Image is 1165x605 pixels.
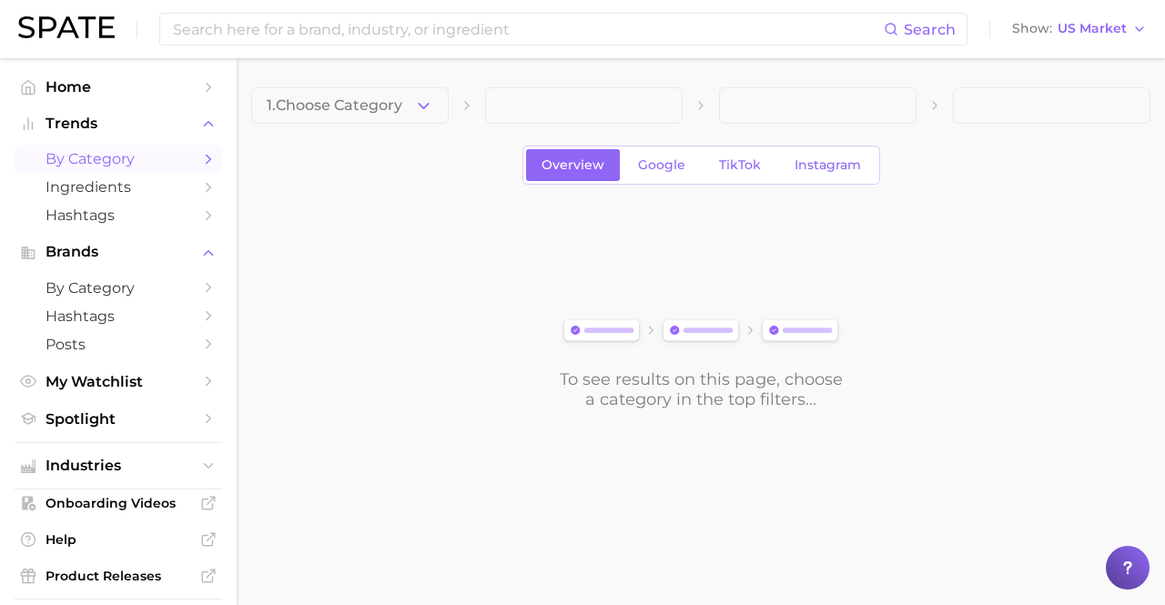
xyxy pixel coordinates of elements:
img: SPATE [18,16,115,38]
span: TikTok [719,157,761,173]
span: Google [638,157,685,173]
a: by Category [15,145,222,173]
span: 1. Choose Category [267,97,402,114]
span: Home [46,78,191,96]
input: Search here for a brand, industry, or ingredient [171,14,884,45]
img: svg%3e [558,316,844,348]
a: Posts [15,330,222,358]
span: Brands [46,244,191,260]
a: Hashtags [15,201,222,229]
span: by Category [46,150,191,167]
a: Product Releases [15,562,222,590]
a: Spotlight [15,405,222,433]
button: 1.Choose Category [251,87,449,124]
span: Industries [46,458,191,474]
span: Trends [46,116,191,132]
span: Help [46,531,191,548]
a: Hashtags [15,302,222,330]
a: TikTok [704,149,776,181]
a: My Watchlist [15,368,222,396]
div: To see results on this page, choose a category in the top filters... [558,369,844,409]
a: Onboarding Videos [15,489,222,517]
span: US Market [1058,24,1127,34]
span: Overview [542,157,604,173]
a: Help [15,526,222,553]
button: ShowUS Market [1008,17,1151,41]
span: Search [904,21,956,38]
button: Trends [15,110,222,137]
span: by Category [46,279,191,297]
a: Ingredients [15,173,222,201]
a: by Category [15,274,222,302]
span: My Watchlist [46,373,191,390]
span: Product Releases [46,568,191,584]
span: Spotlight [46,410,191,428]
button: Brands [15,238,222,266]
span: Show [1012,24,1052,34]
span: Posts [46,336,191,353]
a: Home [15,73,222,101]
span: Hashtags [46,207,191,224]
span: Ingredients [46,178,191,196]
button: Industries [15,452,222,479]
a: Instagram [779,149,876,181]
a: Overview [526,149,620,181]
span: Hashtags [46,308,191,325]
span: Onboarding Videos [46,495,191,511]
a: Google [623,149,701,181]
span: Instagram [795,157,861,173]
